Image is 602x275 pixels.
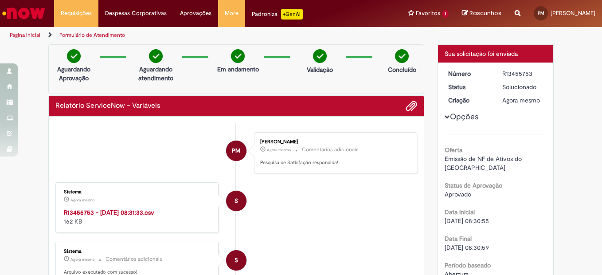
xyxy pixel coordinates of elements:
[469,9,501,17] span: Rascunhos
[70,257,94,262] span: Agora mesmo
[106,255,162,263] small: Comentários adicionais
[502,69,543,78] div: R13455753
[59,31,125,39] a: Formulário de Atendimento
[226,191,246,211] div: Sistema
[61,9,92,18] span: Requisições
[225,9,238,18] span: More
[235,190,238,212] span: S
[149,49,163,63] img: check-circle-green.png
[502,96,540,104] time: 28/08/2025 08:31:11
[7,27,395,43] ul: Trilhas de página
[442,69,496,78] dt: Número
[70,257,94,262] time: 28/08/2025 08:31:33
[64,189,211,195] div: Sistema
[64,208,211,226] div: 162 KB
[260,139,408,145] div: [PERSON_NAME]
[281,9,303,20] p: +GenAi
[445,208,475,216] b: Data Inicial
[445,181,502,189] b: Status de Aprovação
[416,9,440,18] span: Favoritos
[445,235,472,243] b: Data Final
[55,102,160,110] h2: Relatório ServiceNow – Variáveis Histórico de tíquete
[64,208,154,216] a: R13455753 - [DATE] 08:31:33.csv
[442,82,496,91] dt: Status
[134,65,177,82] p: Aguardando atendimento
[302,146,359,153] small: Comentários adicionais
[64,249,211,254] div: Sistema
[551,9,595,17] span: [PERSON_NAME]
[252,9,303,20] div: Padroniza
[105,9,167,18] span: Despesas Corporativas
[70,197,94,203] time: 28/08/2025 08:31:33
[502,96,540,104] span: Agora mesmo
[235,250,238,271] span: S
[395,49,409,63] img: check-circle-green.png
[70,197,94,203] span: Agora mesmo
[226,141,246,161] div: Paola Machado
[67,49,81,63] img: check-circle-green.png
[232,140,240,161] span: PM
[307,65,333,74] p: Validação
[313,49,327,63] img: check-circle-green.png
[52,65,95,82] p: Aguardando Aprovação
[1,4,47,22] img: ServiceNow
[502,82,543,91] div: Solucionado
[445,261,491,269] b: Período baseado
[445,217,489,225] span: [DATE] 08:30:55
[445,146,462,154] b: Oferta
[226,250,246,271] div: System
[462,9,501,18] a: Rascunhos
[260,159,408,166] p: Pesquisa de Satisfação respondida!
[445,190,471,198] span: Aprovado
[267,147,291,153] time: 28/08/2025 08:31:44
[442,96,496,105] dt: Criação
[442,10,449,18] span: 1
[445,244,489,251] span: [DATE] 08:30:59
[388,65,416,74] p: Concluído
[217,65,259,74] p: Em andamento
[502,96,543,105] div: 28/08/2025 08:31:11
[267,147,291,153] span: Agora mesmo
[10,31,40,39] a: Página inicial
[406,100,417,112] button: Adicionar anexos
[445,50,518,58] span: Sua solicitação foi enviada
[180,9,211,18] span: Aprovações
[538,10,544,16] span: PM
[231,49,245,63] img: check-circle-green.png
[445,155,524,172] span: Emissão de NF de Ativos do [GEOGRAPHIC_DATA]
